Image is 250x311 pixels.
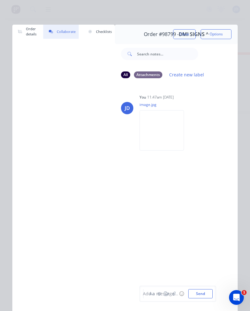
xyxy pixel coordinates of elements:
iframe: Intercom live chat [229,290,244,305]
div: Add a message... [143,291,205,297]
div: JD [125,104,130,112]
input: Search notes... [137,48,198,60]
span: 1 [242,290,247,295]
button: @ [156,290,163,297]
button: Close [173,29,196,39]
div: All [121,71,130,78]
div: Attachments [134,71,162,78]
button: Aa [148,290,156,297]
button: Order details [12,25,40,39]
span: Order #98799 - [144,31,179,37]
button: Collaborate [43,25,79,39]
div: You [140,95,146,100]
button: Send [188,289,213,298]
button: Options [201,29,231,39]
button: Create new label [166,71,207,79]
button: Checklists [82,25,115,39]
div: 11:47am [DATE] [147,95,174,100]
p: image.jpg [140,102,190,107]
button: ☺ [178,290,185,297]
